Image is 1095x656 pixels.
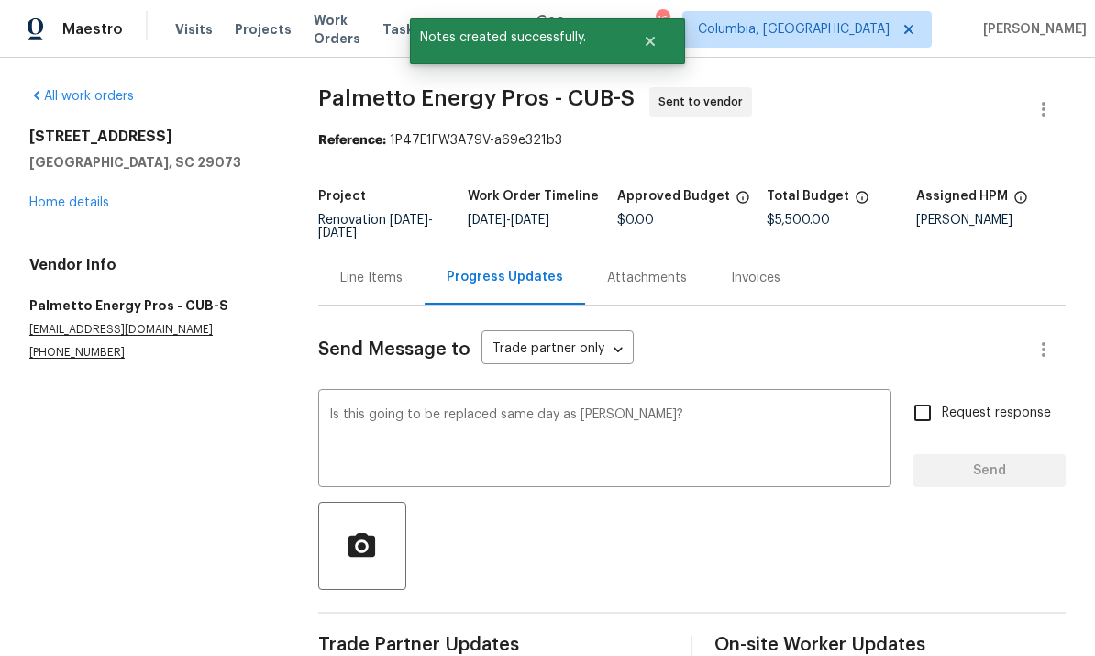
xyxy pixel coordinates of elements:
[607,269,687,287] div: Attachments
[714,636,1066,654] span: On-site Worker Updates
[698,20,890,39] span: Columbia, [GEOGRAPHIC_DATA]
[767,214,830,227] span: $5,500.00
[318,134,386,147] b: Reference:
[617,190,730,203] h5: Approved Budget
[767,190,849,203] h5: Total Budget
[29,347,125,359] chrome_annotation: [PHONE_NUMBER]
[318,214,433,239] span: Renovation
[658,93,750,111] span: Sent to vendor
[468,190,599,203] h5: Work Order Timeline
[447,268,563,286] div: Progress Updates
[175,20,213,39] span: Visits
[942,404,1051,423] span: Request response
[1013,190,1028,214] span: The hpm assigned to this work order.
[62,20,123,39] span: Maestro
[29,196,109,209] a: Home details
[511,214,549,227] span: [DATE]
[29,90,134,103] a: All work orders
[314,11,360,48] span: Work Orders
[390,214,428,227] span: [DATE]
[620,23,680,60] button: Close
[318,340,470,359] span: Send Message to
[29,153,274,172] h5: [GEOGRAPHIC_DATA], SC 29073
[318,636,669,654] span: Trade Partner Updates
[468,214,506,227] span: [DATE]
[916,190,1008,203] h5: Assigned HPM
[736,190,750,214] span: The total cost of line items that have been approved by both Opendoor and the Trade Partner. This...
[382,23,421,36] span: Tasks
[656,11,669,29] div: 16
[976,20,1087,39] span: [PERSON_NAME]
[916,214,1066,227] div: [PERSON_NAME]
[855,190,869,214] span: The total cost of line items that have been proposed by Opendoor. This sum includes line items th...
[731,269,780,287] div: Invoices
[318,131,1066,150] div: 1P47E1FW3A79V-a69e321b3
[536,11,625,48] span: Geo Assignments
[318,214,433,239] span: -
[318,190,366,203] h5: Project
[235,20,292,39] span: Projects
[468,214,549,227] span: -
[29,256,274,274] h4: Vendor Info
[29,128,274,146] h2: [STREET_ADDRESS]
[318,87,635,109] span: Palmetto Energy Pros - CUB-S
[29,296,274,315] h5: Palmetto Energy Pros - CUB-S
[617,214,654,227] span: $0.00
[481,335,634,365] div: Trade partner only
[410,18,620,57] span: Notes created successfully.
[340,269,403,287] div: Line Items
[318,227,357,239] span: [DATE]
[29,324,213,336] chrome_annotation: [EMAIL_ADDRESS][DOMAIN_NAME]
